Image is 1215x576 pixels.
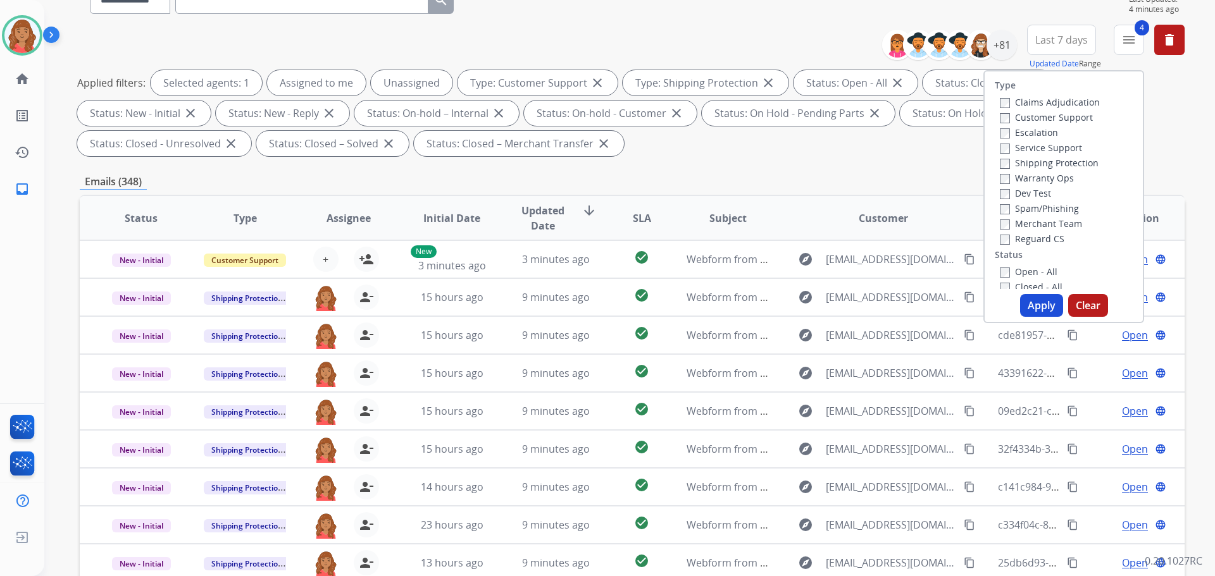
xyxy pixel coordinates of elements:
[1155,367,1166,379] mat-icon: language
[826,290,956,305] span: [EMAIL_ADDRESS][DOMAIN_NAME]
[522,404,590,418] span: 9 minutes ago
[522,366,590,380] span: 9 minutes ago
[995,79,1016,92] label: Type
[634,250,649,265] mat-icon: check_circle
[522,290,590,304] span: 9 minutes ago
[421,290,483,304] span: 15 hours ago
[1114,25,1144,55] button: 4
[421,366,483,380] span: 15 hours ago
[1000,126,1058,138] label: Escalation
[411,245,437,258] p: New
[267,70,366,95] div: Assigned to me
[826,479,956,494] span: [EMAIL_ADDRESS][DOMAIN_NAME]
[1000,267,1010,278] input: Open - All
[1000,189,1010,199] input: Dev Test
[798,252,813,267] mat-icon: explore
[359,441,374,457] mat-icon: person_remove
[1000,157,1099,169] label: Shipping Protection
[359,403,374,419] mat-icon: person_remove
[1155,519,1166,530] mat-icon: language
[414,131,624,156] div: Status: Closed – Merchant Transfer
[1122,403,1148,419] span: Open
[964,329,975,341] mat-icon: content_copy
[634,401,649,417] mat-icon: check_circle
[1000,128,1010,138] input: Escalation
[582,203,597,218] mat-icon: arrow_downward
[204,557,290,570] span: Shipping Protection
[826,403,956,419] span: [EMAIL_ADDRESS][DOMAIN_NAME]
[900,101,1069,126] div: Status: On Hold - Servicers
[1145,553,1202,568] p: 0.20.1027RC
[1121,32,1137,47] mat-icon: menu
[964,443,975,455] mat-icon: content_copy
[1068,294,1108,317] button: Clear
[327,211,371,226] span: Assignee
[524,101,697,126] div: Status: On-hold - Customer
[687,328,973,342] span: Webform from [EMAIL_ADDRESS][DOMAIN_NAME] on [DATE]
[1000,142,1082,154] label: Service Support
[1155,254,1166,265] mat-icon: language
[204,443,290,457] span: Shipping Protection
[1000,172,1074,184] label: Warranty Ops
[1067,367,1078,379] mat-icon: content_copy
[371,70,452,95] div: Unassigned
[798,290,813,305] mat-icon: explore
[669,106,684,121] mat-icon: close
[313,474,339,501] img: agent-avatar
[522,252,590,266] span: 3 minutes ago
[1122,328,1148,343] span: Open
[964,519,975,530] mat-icon: content_copy
[1000,187,1051,199] label: Dev Test
[1000,219,1010,230] input: Merchant Team
[998,366,1190,380] span: 43391622-4b4c-463a-a91f-c55ea086321d
[634,326,649,341] mat-icon: check_circle
[1067,329,1078,341] mat-icon: content_copy
[890,75,905,90] mat-icon: close
[826,517,956,532] span: [EMAIL_ADDRESS][DOMAIN_NAME]
[522,442,590,456] span: 9 minutes ago
[354,101,519,126] div: Status: On-hold – Internal
[998,556,1198,570] span: 25db6d93-3b04-4256-ab52-d3b472db548c
[112,254,171,267] span: New - Initial
[1122,479,1148,494] span: Open
[1000,111,1093,123] label: Customer Support
[998,480,1188,494] span: c141c984-94f0-40d2-a84d-fe4b63b04c9c
[204,254,286,267] span: Customer Support
[151,70,262,95] div: Selected agents: 1
[514,203,572,233] span: Updated Date
[798,517,813,532] mat-icon: explore
[687,480,973,494] span: Webform from [EMAIL_ADDRESS][DOMAIN_NAME] on [DATE]
[359,517,374,532] mat-icon: person_remove
[964,557,975,568] mat-icon: content_copy
[359,479,374,494] mat-icon: person_remove
[204,519,290,532] span: Shipping Protection
[15,71,30,87] mat-icon: home
[596,136,611,151] mat-icon: close
[867,106,882,121] mat-icon: close
[204,405,290,419] span: Shipping Protection
[1155,329,1166,341] mat-icon: language
[687,442,973,456] span: Webform from [EMAIL_ADDRESS][DOMAIN_NAME] on [DATE]
[794,70,918,95] div: Status: Open - All
[112,367,171,381] span: New - Initial
[1122,555,1148,570] span: Open
[590,75,605,90] mat-icon: close
[1030,59,1079,69] button: Updated Date
[687,404,973,418] span: Webform from [EMAIL_ADDRESS][DOMAIN_NAME] on [DATE]
[826,252,956,267] span: [EMAIL_ADDRESS][DOMAIN_NAME]
[1000,96,1100,108] label: Claims Adjudication
[183,106,198,121] mat-icon: close
[709,211,747,226] span: Subject
[798,328,813,343] mat-icon: explore
[421,404,483,418] span: 15 hours ago
[423,211,480,226] span: Initial Date
[859,211,908,226] span: Customer
[826,365,956,381] span: [EMAIL_ADDRESS][DOMAIN_NAME]
[256,131,409,156] div: Status: Closed – Solved
[1030,58,1101,69] span: Range
[112,405,171,419] span: New - Initial
[234,211,257,226] span: Type
[313,436,339,463] img: agent-avatar
[359,555,374,570] mat-icon: person_remove
[112,519,171,532] span: New - Initial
